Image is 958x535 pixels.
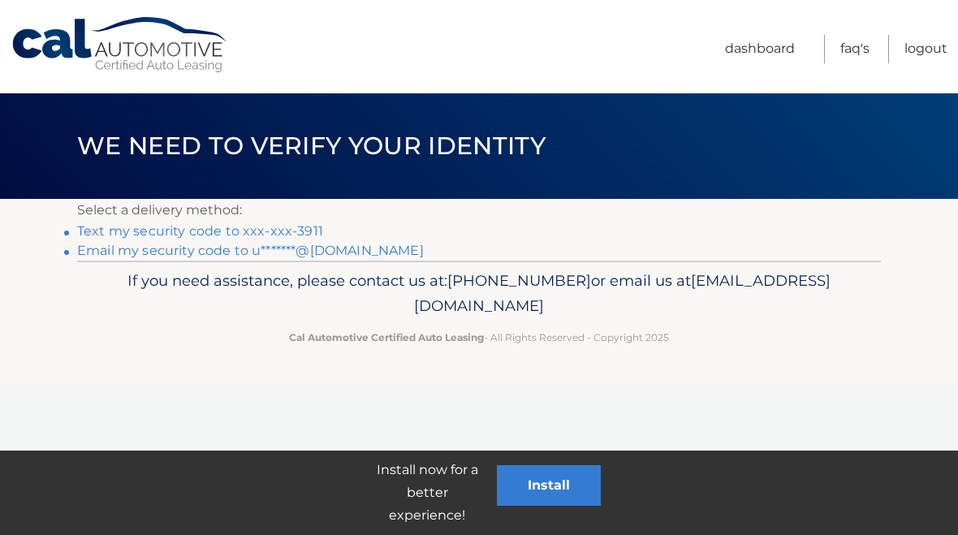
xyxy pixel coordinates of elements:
a: Email my security code to u*******@[DOMAIN_NAME] [77,243,424,258]
span: We need to verify your identity [77,131,546,161]
a: FAQ's [840,35,870,63]
a: Logout [904,35,947,63]
span: [PHONE_NUMBER] [447,271,591,290]
p: Select a delivery method: [77,199,881,222]
p: - All Rights Reserved - Copyright 2025 [88,329,870,346]
strong: Cal Automotive Certified Auto Leasing [289,331,484,343]
button: Install [497,465,601,506]
p: Install now for a better experience! [357,459,497,527]
p: If you need assistance, please contact us at: or email us at [88,268,870,320]
a: Text my security code to xxx-xxx-3911 [77,223,323,239]
a: Dashboard [725,35,795,63]
a: Cal Automotive [11,16,230,74]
